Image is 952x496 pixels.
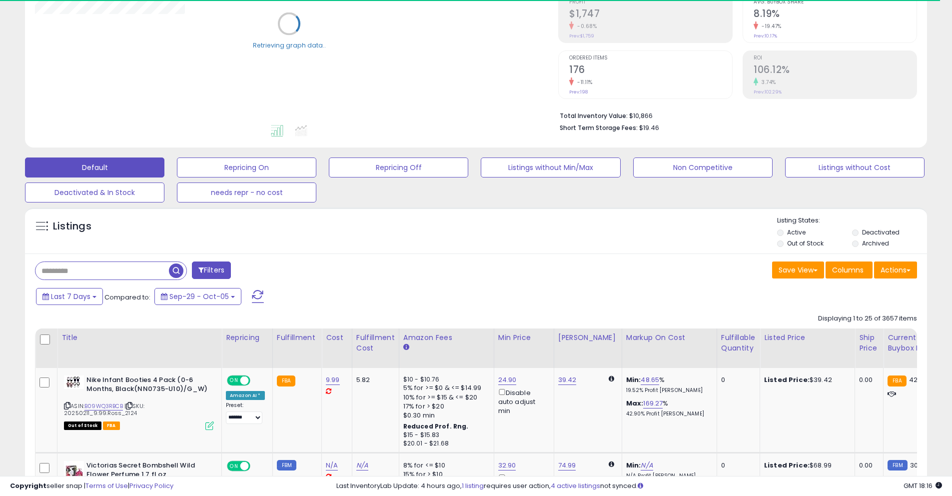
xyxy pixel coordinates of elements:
a: 9.99 [326,375,340,385]
a: 4 active listings [551,481,600,490]
div: Preset: [226,402,265,424]
div: 0 [721,375,752,384]
button: Save View [772,261,824,278]
div: ASIN: [64,375,214,429]
a: 32.90 [498,460,516,470]
div: Last InventoryLab Update: 4 hours ago, requires user action, not synced. [336,481,942,491]
div: Fulfillable Quantity [721,332,756,353]
a: N/A [326,460,338,470]
b: Nike Infant Booties 4 Pack (0-6 Months, Black(NN0735-U10)/G_W) [86,375,208,396]
div: $15 - $15.83 [403,431,486,439]
span: FBA [103,421,120,430]
span: $19.46 [639,123,659,132]
div: Title [61,332,217,343]
a: 169.27 [643,398,663,408]
small: FBM [277,460,296,470]
h2: 106.12% [754,64,917,77]
a: B09WQ3RBCB [84,402,123,410]
small: Prev: $1,759 [569,33,594,39]
div: 0 [721,461,752,470]
div: 0.00 [859,461,876,470]
span: Ordered Items [569,55,732,61]
span: OFF [249,376,265,384]
span: Last 7 Days [51,291,90,301]
div: 0.00 [859,375,876,384]
b: Listed Price: [764,375,810,384]
button: Non Competitive [633,157,773,177]
a: N/A [356,460,368,470]
small: FBA [888,375,906,386]
span: 2025-10-13 18:16 GMT [904,481,942,490]
button: Deactivated & In Stock [25,182,164,202]
div: % [626,399,709,417]
button: Columns [826,261,873,278]
button: Listings without Min/Max [481,157,620,177]
div: % [626,375,709,394]
label: Active [787,228,806,236]
b: Total Inventory Value: [560,111,628,120]
div: seller snap | | [10,481,173,491]
p: Listing States: [777,216,927,225]
div: Retrieving graph data.. [253,41,326,50]
strong: Copyright [10,481,46,490]
div: Min Price [498,332,550,343]
p: 42.90% Profit [PERSON_NAME] [626,410,709,417]
div: Fulfillment [277,332,317,343]
small: Prev: 10.17% [754,33,777,39]
span: Columns [832,265,864,275]
div: Disable auto adjust min [498,387,546,416]
small: FBA [277,375,295,386]
div: $68.99 [764,461,847,470]
small: -11.11% [574,78,593,86]
div: Amazon Fees [403,332,490,343]
b: Min: [626,375,641,384]
div: 8% for <= $10 [403,461,486,470]
a: 1 listing [462,481,484,490]
small: -0.68% [574,22,597,30]
div: 10% for >= $15 & <= $20 [403,393,486,402]
small: FBM [888,460,907,470]
div: $10 - $10.76 [403,375,486,384]
li: $10,866 [560,109,910,121]
span: Compared to: [104,292,150,302]
span: 42.31 [909,375,926,384]
button: Filters [192,261,231,279]
a: 39.42 [558,375,577,385]
button: Sep-29 - Oct-05 [154,288,241,305]
label: Out of Stock [787,239,824,247]
a: 24.90 [498,375,517,385]
a: Privacy Policy [129,481,173,490]
div: $20.01 - $21.68 [403,439,486,448]
b: Max: [626,398,644,408]
h2: $1,747 [569,8,732,21]
span: ON [228,461,240,470]
a: 48.65 [641,375,659,385]
button: Last 7 Days [36,288,103,305]
span: OFF [249,461,265,470]
button: needs repr - no cost [177,182,316,202]
div: Current Buybox Price [888,332,939,353]
div: Amazon AI * [226,391,265,400]
small: -19.47% [758,22,782,30]
label: Deactivated [862,228,900,236]
label: Archived [862,239,889,247]
small: 3.74% [758,78,776,86]
b: Short Term Storage Fees: [560,123,638,132]
div: $39.42 [764,375,847,384]
span: Sep-29 - Oct-05 [169,291,229,301]
h5: Listings [53,219,91,233]
div: Ship Price [859,332,879,353]
button: Repricing On [177,157,316,177]
a: N/A [641,460,653,470]
div: [PERSON_NAME] [558,332,618,343]
span: ON [228,376,240,384]
div: Cost [326,332,348,343]
b: Victorias Secret Bombshell Wild Flower Perfume 1.7 fl oz [86,461,208,482]
p: 19.52% Profit [PERSON_NAME] [626,387,709,394]
span: All listings that are currently out of stock and unavailable for purchase on Amazon [64,421,101,430]
div: Listed Price [764,332,851,343]
div: Repricing [226,332,268,343]
small: Prev: 102.29% [754,89,782,95]
img: 410GjNM9ENL._SL40_.jpg [64,375,84,389]
div: 17% for > $20 [403,402,486,411]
